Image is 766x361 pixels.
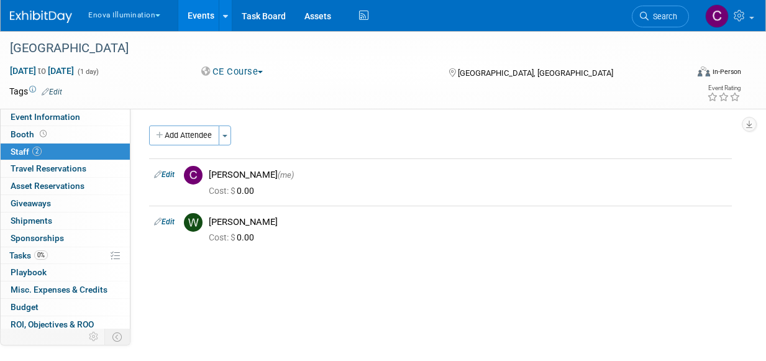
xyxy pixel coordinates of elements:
img: C.jpg [184,166,203,185]
span: [GEOGRAPHIC_DATA], [GEOGRAPHIC_DATA] [458,68,613,78]
span: Cost: $ [209,232,237,242]
span: (me) [278,170,294,180]
a: Travel Reservations [1,160,130,177]
td: Personalize Event Tab Strip [83,329,105,345]
a: Sponsorships [1,230,130,247]
span: Event Information [11,112,80,122]
span: Tasks [9,250,48,260]
span: Playbook [11,267,47,277]
span: Cost: $ [209,186,237,196]
a: Giveaways [1,195,130,212]
a: Misc. Expenses & Credits [1,281,130,298]
div: In-Person [712,67,741,76]
span: (1 day) [76,68,99,76]
span: Giveaways [11,198,51,208]
a: Shipments [1,212,130,229]
span: 0% [34,250,48,260]
a: Playbook [1,264,130,281]
span: Travel Reservations [11,163,86,173]
a: Budget [1,299,130,316]
span: Search [649,12,677,21]
a: ROI, Objectives & ROO [1,316,130,333]
span: Budget [11,302,39,312]
a: Edit [154,170,175,179]
span: Asset Reservations [11,181,84,191]
td: Tags [9,85,62,98]
div: [GEOGRAPHIC_DATA] [6,37,678,60]
a: Tasks0% [1,247,130,264]
div: Event Format [635,65,741,83]
span: Shipments [11,216,52,226]
span: to [36,66,48,76]
img: ExhibitDay [10,11,72,23]
span: ROI, Objectives & ROO [11,319,94,329]
div: [PERSON_NAME] [209,169,727,181]
span: Sponsorships [11,233,64,243]
span: 0.00 [209,186,259,196]
span: Staff [11,147,42,157]
a: Booth [1,126,130,143]
a: Staff2 [1,144,130,160]
img: Coley McClendon [705,4,729,28]
a: Event Information [1,109,130,126]
span: Misc. Expenses & Credits [11,285,107,295]
a: Search [632,6,689,27]
img: Format-Inperson.png [698,66,710,76]
a: Edit [42,88,62,96]
span: Booth [11,129,49,139]
div: [PERSON_NAME] [209,216,727,228]
td: Toggle Event Tabs [105,329,130,345]
span: [DATE] [DATE] [9,65,75,76]
span: 0.00 [209,232,259,242]
a: Edit [154,217,175,226]
div: Event Rating [707,85,741,91]
a: Asset Reservations [1,178,130,194]
span: Booth not reserved yet [37,129,49,139]
button: Add Attendee [149,126,219,145]
span: 2 [32,147,42,156]
img: W.jpg [184,213,203,232]
button: CE Course [197,65,268,78]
